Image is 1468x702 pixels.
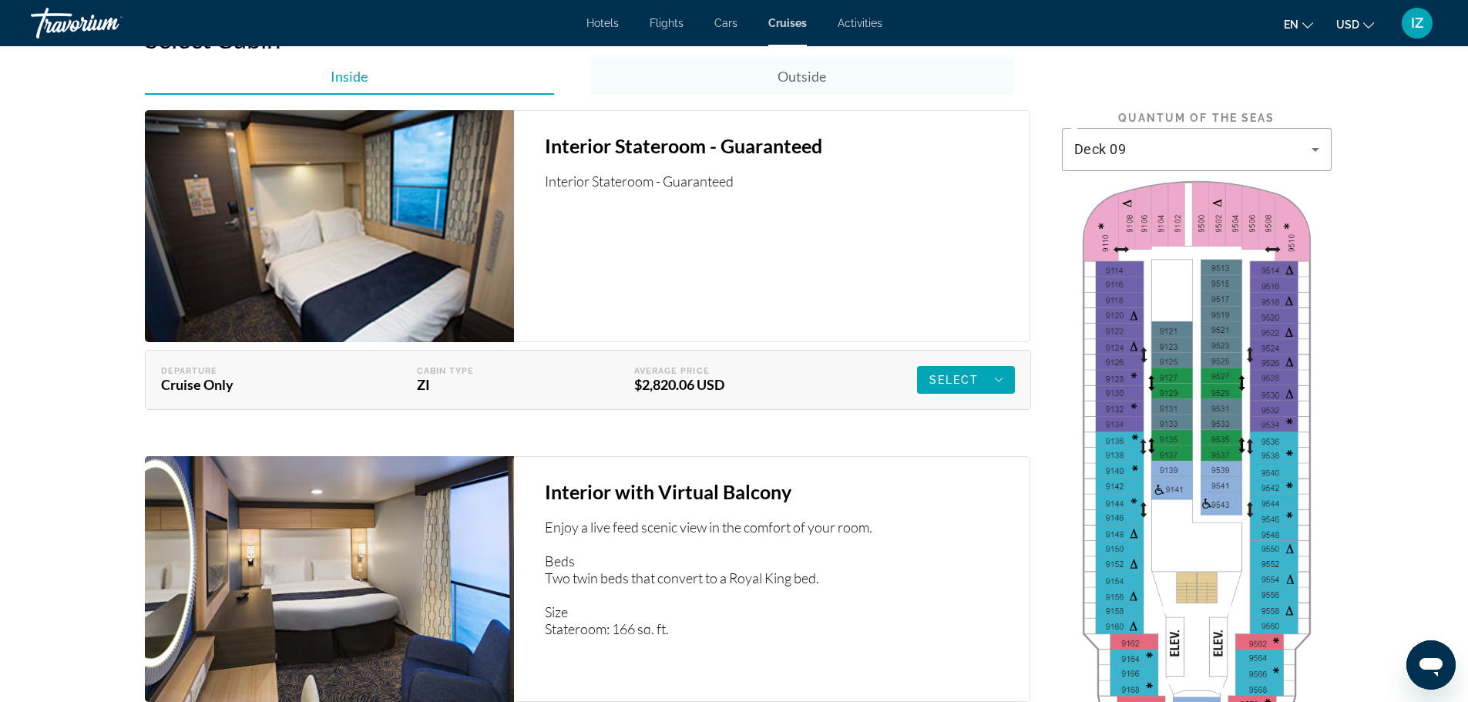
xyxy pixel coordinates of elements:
span: USD [1336,18,1359,31]
p: Enjoy a live feed scenic view in the comfort of your room. Beds Two twin beds that convert to a R... [545,519,1015,634]
a: Cruises [768,17,807,29]
a: Cars [714,17,737,29]
img: 1623161667.png [145,110,514,342]
span: Outside [778,68,826,85]
span: Deck 09 [1074,141,1127,157]
span: IZ [1411,15,1423,31]
button: Select [917,366,1015,394]
span: Inside [331,68,368,85]
div: $2,820.06 USD [634,376,798,393]
h3: Interior with Virtual Balcony [545,480,1015,503]
button: Change currency [1336,13,1374,35]
div: ZI [417,376,580,393]
iframe: Button to launch messaging window [1406,640,1456,690]
span: Select [929,374,979,386]
div: Cabin Type [417,366,580,376]
p: Interior Stateroom - Guaranteed [545,173,1015,190]
a: Hotels [586,17,619,29]
div: Quantum of the Seas [1062,112,1332,124]
img: 1623161087.png [145,456,514,702]
div: Average Price [634,366,798,376]
button: Change language [1284,13,1313,35]
span: en [1284,18,1298,31]
div: Departure [161,366,363,376]
button: User Menu [1397,7,1437,39]
h3: Interior Stateroom - Guaranteed [545,134,1015,157]
div: Cruise Only [161,376,363,393]
a: Flights [650,17,684,29]
a: Activities [838,17,882,29]
a: Travorium [31,3,185,43]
